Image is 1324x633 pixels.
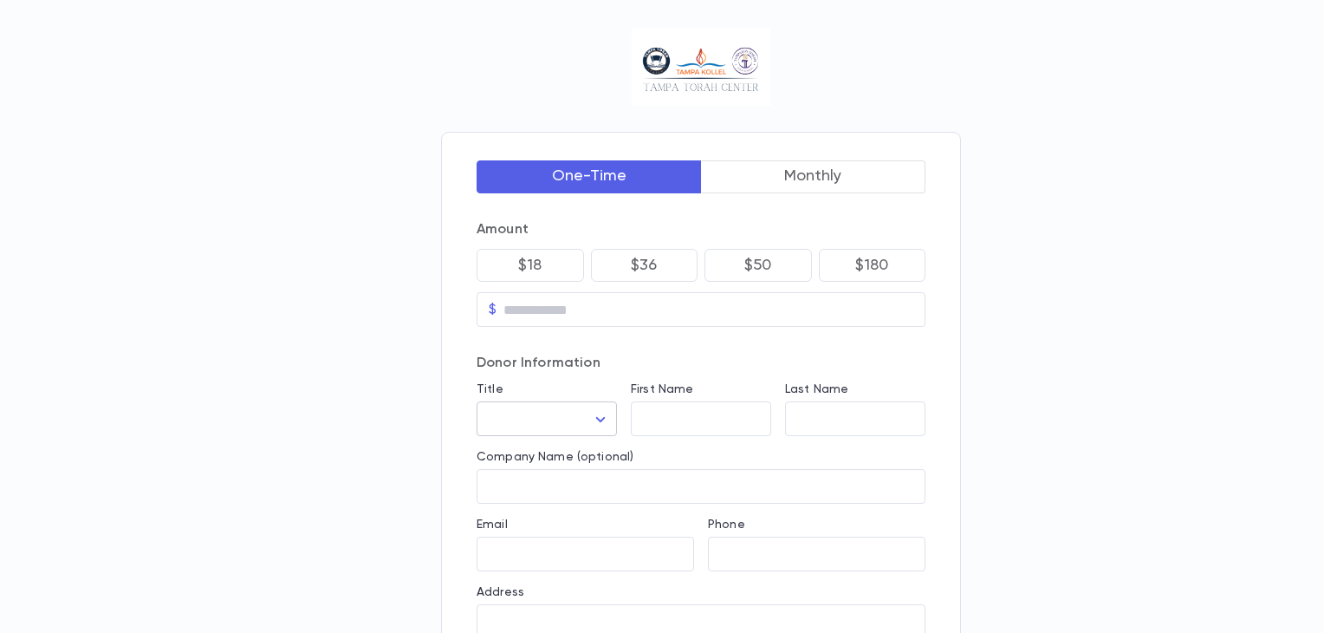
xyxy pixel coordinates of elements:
[701,160,926,193] button: Monthly
[819,249,926,282] button: $180
[489,301,497,318] p: $
[631,382,693,396] label: First Name
[477,450,633,464] label: Company Name (optional)
[704,249,812,282] button: $50
[477,355,925,372] p: Donor Information
[855,257,888,274] p: $180
[785,382,848,396] label: Last Name
[744,257,772,274] p: $50
[477,221,925,238] p: Amount
[708,518,745,532] label: Phone
[477,402,617,436] div: ​
[477,585,524,599] label: Address
[591,249,698,282] button: $36
[477,249,584,282] button: $18
[518,257,542,274] p: $18
[477,518,508,532] label: Email
[477,382,503,396] label: Title
[632,28,770,106] img: Logo
[631,257,658,274] p: $36
[477,160,702,193] button: One-Time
